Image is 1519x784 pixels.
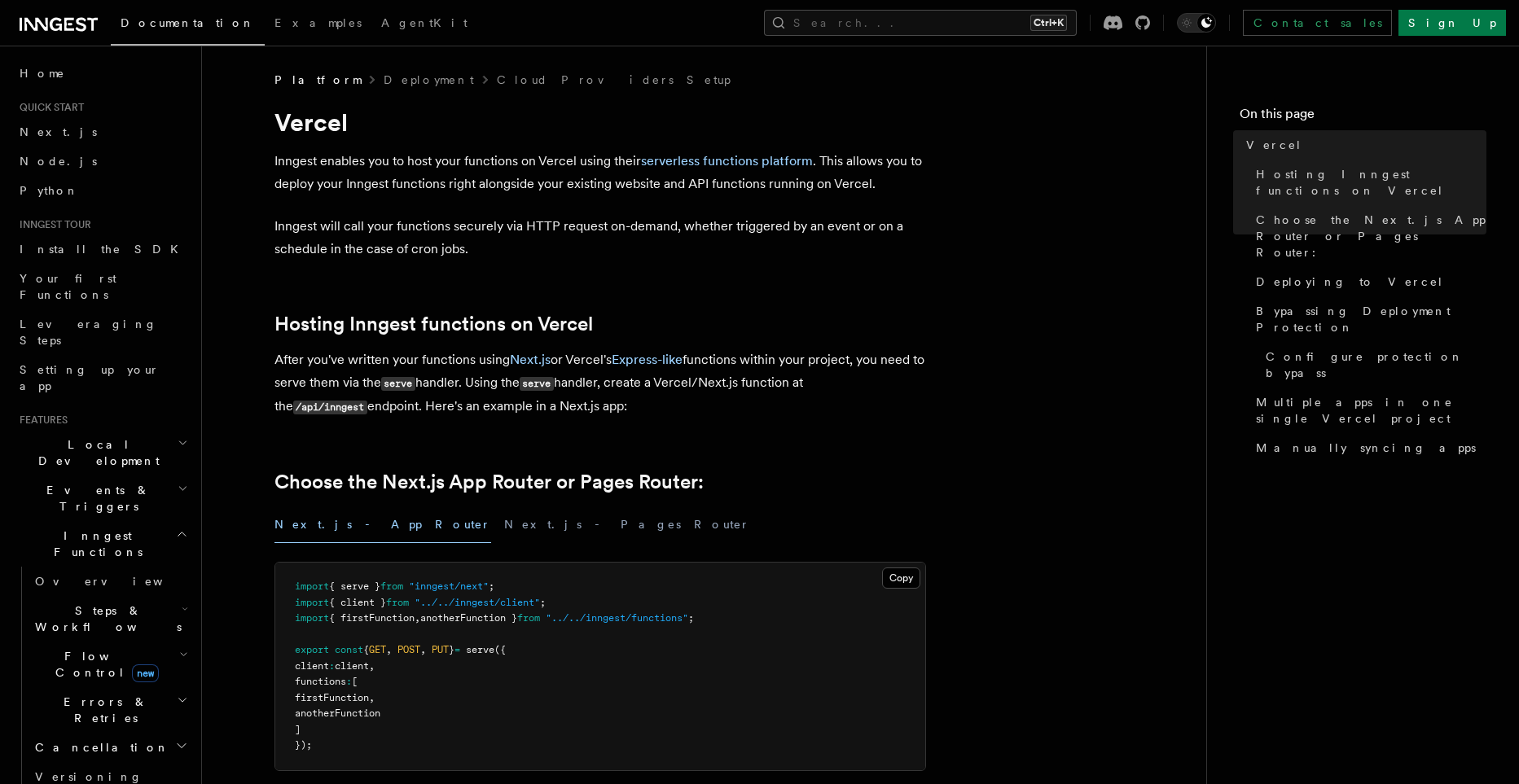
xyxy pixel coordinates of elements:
a: Cloud Providers Setup [497,72,731,88]
span: from [517,612,540,624]
button: Toggle dark mode [1177,13,1216,33]
button: Events & Triggers [13,475,191,521]
kbd: Ctrl+K [1030,15,1067,31]
span: , [386,644,392,655]
a: Sign Up [1398,10,1506,36]
span: firstFunction [295,692,369,703]
span: Quick start [13,101,84,114]
span: anotherFunction } [420,612,517,624]
span: AgentKit [381,16,468,29]
span: Hosting Inngest functions on Vercel [1256,166,1486,199]
span: Platform [274,72,361,88]
span: Documentation [121,16,255,29]
span: const [335,644,363,655]
span: Inngest tour [13,218,91,231]
code: /api/inngest [293,401,367,414]
span: client [335,660,369,672]
span: ] [295,724,301,735]
span: Inngest Functions [13,528,176,560]
span: Your first Functions [20,272,116,301]
span: import [295,597,329,608]
p: Inngest enables you to host your functions on Vercel using their . This allows you to deploy your... [274,150,926,195]
span: Versioning [35,770,143,783]
span: Python [20,184,79,197]
span: { serve } [329,580,380,592]
a: Bypassing Deployment Protection [1249,296,1486,342]
span: "inngest/next" [409,580,489,592]
a: Multiple apps in one single Vercel project [1249,388,1486,433]
span: Flow Control [29,648,179,681]
span: ; [489,580,494,592]
button: Next.js - Pages Router [504,506,750,543]
a: Choose the Next.js App Router or Pages Router: [1249,205,1486,267]
button: Next.js - App Router [274,506,491,543]
span: Features [13,414,68,427]
span: : [329,660,335,672]
span: { firstFunction [329,612,415,624]
span: export [295,644,329,655]
a: AgentKit [371,5,477,44]
a: Python [13,176,191,205]
span: Multiple apps in one single Vercel project [1256,394,1486,427]
a: Home [13,59,191,88]
button: Errors & Retries [29,687,191,733]
span: Home [20,65,65,81]
span: "../../inngest/client" [415,597,540,608]
a: serverless functions platform [641,153,813,169]
span: Errors & Retries [29,694,177,726]
span: Next.js [20,125,97,138]
span: Vercel [1246,137,1302,153]
span: Events & Triggers [13,482,178,515]
span: Local Development [13,436,178,469]
span: = [454,644,460,655]
span: Manually syncing apps [1256,440,1476,456]
a: Hosting Inngest functions on Vercel [274,313,593,335]
a: Deployment [384,72,474,88]
span: Bypassing Deployment Protection [1256,303,1486,335]
span: GET [369,644,386,655]
span: import [295,580,329,592]
span: , [369,692,375,703]
a: Leveraging Steps [13,309,191,355]
span: { client } [329,597,386,608]
span: ({ [494,644,506,655]
h4: On this page [1240,104,1486,130]
button: Local Development [13,430,191,475]
span: Install the SDK [20,243,188,256]
button: Steps & Workflows [29,596,191,642]
button: Flow Controlnew [29,642,191,687]
span: "../../inngest/functions" [546,612,688,624]
a: Examples [265,5,371,44]
p: Inngest will call your functions securely via HTTP request on-demand, whether triggered by an eve... [274,215,926,261]
span: import [295,612,329,624]
span: from [386,597,409,608]
span: PUT [432,644,449,655]
code: serve [520,377,554,391]
span: : [346,676,352,687]
span: }); [295,739,312,751]
span: Deploying to Vercel [1256,274,1444,290]
span: Choose the Next.js App Router or Pages Router: [1256,212,1486,261]
span: , [420,644,426,655]
span: POST [397,644,420,655]
a: Node.js [13,147,191,176]
button: Search...Ctrl+K [764,10,1077,36]
span: , [369,660,375,672]
p: After you've written your functions using or Vercel's functions within your project, you need to ... [274,348,926,418]
a: Setting up your app [13,355,191,401]
a: Next.js [13,117,191,147]
span: Node.js [20,155,97,168]
a: Documentation [111,5,265,46]
a: Choose the Next.js App Router or Pages Router: [274,471,704,493]
a: Deploying to Vercel [1249,267,1486,296]
a: Overview [29,567,191,596]
span: Configure protection bypass [1266,348,1486,381]
a: Manually syncing apps [1249,433,1486,462]
span: { [363,644,369,655]
a: Vercel [1240,130,1486,160]
span: anotherFunction [295,707,380,719]
h1: Vercel [274,107,926,137]
a: Next.js [510,352,551,367]
button: Inngest Functions [13,521,191,567]
span: Leveraging Steps [20,318,157,347]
